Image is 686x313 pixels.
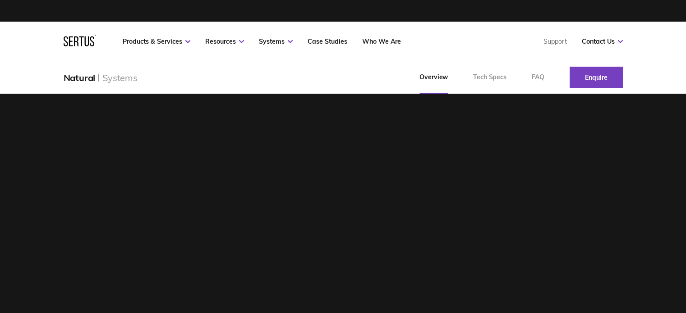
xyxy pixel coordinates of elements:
[543,37,567,45] a: Support
[123,37,190,45] a: Products & Services
[102,72,138,83] div: Systems
[64,72,96,83] div: Natural
[308,37,347,45] a: Case Studies
[570,67,623,88] a: Enquire
[582,37,623,45] a: Contact Us
[362,37,401,45] a: Who We Are
[259,37,293,45] a: Systems
[460,61,519,94] a: Tech Specs
[205,37,244,45] a: Resources
[519,61,557,94] a: FAQ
